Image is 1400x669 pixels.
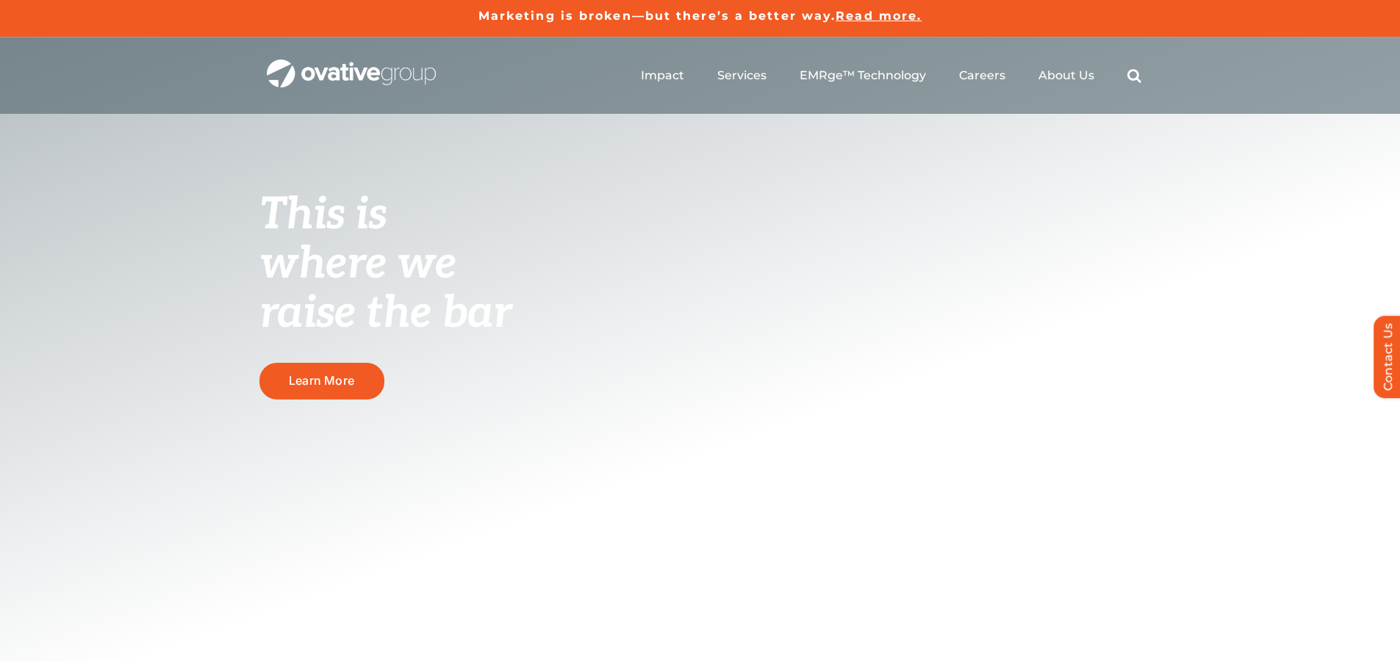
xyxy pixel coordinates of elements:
nav: Menu [641,52,1141,99]
a: Services [717,68,767,83]
span: This is [259,189,387,242]
a: Marketing is broken—but there’s a better way. [478,9,836,23]
a: Impact [641,68,684,83]
span: where we raise the bar [259,238,511,340]
span: Learn More [289,374,354,388]
a: Search [1127,68,1141,83]
a: EMRge™ Technology [800,68,926,83]
a: Learn More [259,363,384,399]
a: OG_Full_horizontal_WHT [267,58,436,72]
a: Careers [959,68,1005,83]
a: About Us [1038,68,1094,83]
a: Read more. [836,9,922,23]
